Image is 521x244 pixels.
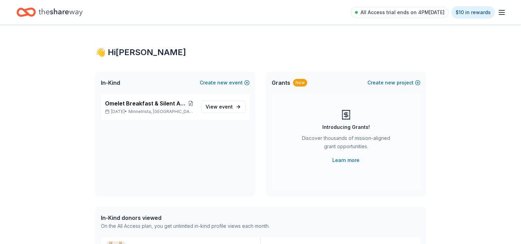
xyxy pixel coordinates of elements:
[299,134,393,153] div: Discover thousands of mission-aligned grant opportunities.
[101,222,270,230] div: On the All Access plan, you get unlimited in-kind profile views each month.
[101,214,270,222] div: In-Kind donors viewed
[105,109,196,114] p: [DATE] •
[105,99,187,108] span: Omelet Breakfast & Silent Auction Fundraiser
[293,79,307,87] div: New
[17,4,83,20] a: Home
[201,101,246,113] a: View event
[351,7,449,18] a: All Access trial ends on 4PM[DATE]
[367,79,420,87] button: Createnewproject
[95,47,426,58] div: 👋 Hi [PERSON_NAME]
[361,8,445,17] span: All Access trial ends on 4PM[DATE]
[385,79,395,87] span: new
[206,103,233,111] span: View
[217,79,228,87] span: new
[101,79,120,87] span: In-Kind
[200,79,250,87] button: Createnewevent
[128,109,195,114] span: Minnetrista, [GEOGRAPHIC_DATA]
[451,6,495,19] a: $10 in rewards
[272,79,290,87] span: Grants
[322,123,370,131] div: Introducing Grants!
[219,104,233,110] span: event
[332,156,360,164] a: Learn more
